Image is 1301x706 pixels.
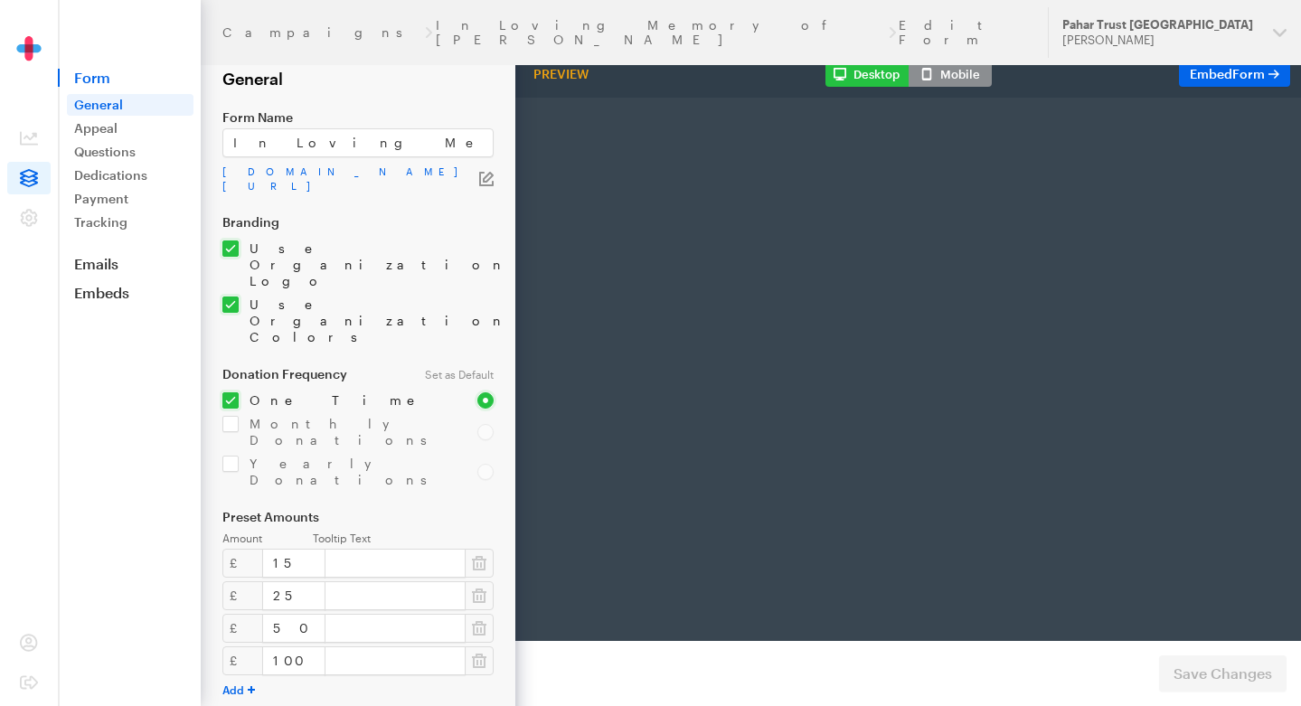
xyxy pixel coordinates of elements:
[58,284,201,302] a: Embeds
[222,510,494,524] label: Preset Amounts
[909,61,992,87] button: Mobile
[222,69,494,89] h2: General
[67,188,193,210] a: Payment
[222,25,422,40] a: Campaigns
[1232,66,1265,81] span: Form
[222,581,263,610] div: £
[67,118,193,139] a: Appeal
[313,532,494,545] label: Tooltip Text
[222,367,403,381] label: Donation Frequency
[222,646,263,675] div: £
[222,532,313,545] label: Amount
[1048,7,1301,58] button: Pahar Trust [GEOGRAPHIC_DATA] [PERSON_NAME]
[222,215,494,230] label: Branding
[67,94,193,116] a: General
[67,141,193,163] a: Questions
[58,255,201,273] a: Emails
[239,297,494,345] label: Use Organization Colors
[414,367,504,381] div: Set as Default
[222,549,263,578] div: £
[222,682,255,697] button: Add
[1179,61,1290,87] a: EmbedForm
[1190,66,1265,81] span: Embed
[222,165,479,193] a: [DOMAIN_NAME][URL]
[67,165,193,186] a: Dedications
[1062,33,1259,48] div: [PERSON_NAME]
[1062,17,1259,33] div: Pahar Trust [GEOGRAPHIC_DATA]
[526,66,596,82] div: Preview
[58,69,201,87] span: Form
[222,614,263,643] div: £
[67,212,193,233] a: Tracking
[436,18,886,47] a: In Loving Memory of [PERSON_NAME]
[222,110,494,125] label: Form Name
[239,240,494,289] label: Use Organization Logo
